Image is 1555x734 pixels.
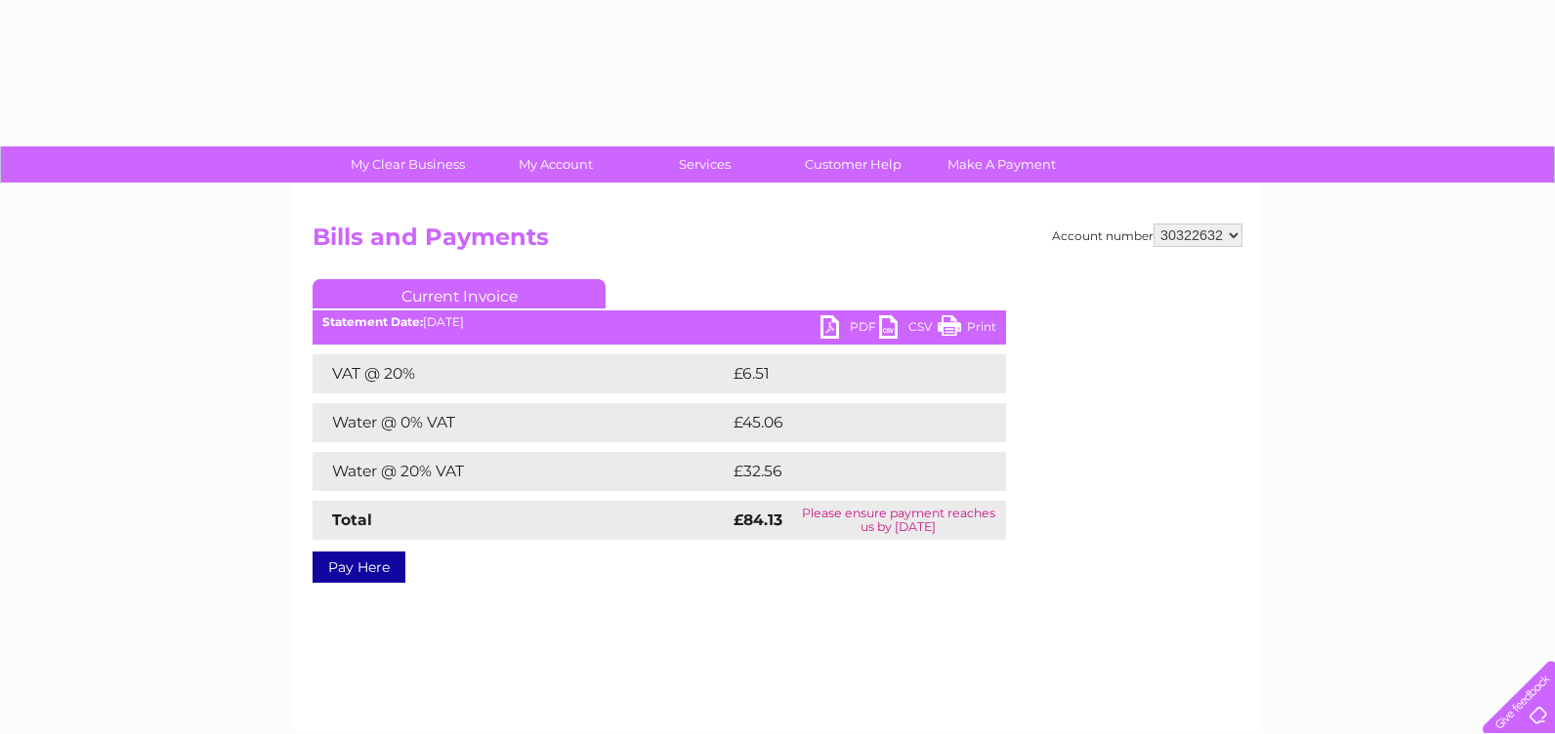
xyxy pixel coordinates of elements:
a: PDF [820,315,879,344]
div: Account number [1052,224,1242,247]
td: Please ensure payment reaches us by [DATE] [791,501,1006,540]
a: Current Invoice [313,279,606,308]
a: Pay Here [313,551,405,583]
td: Water @ 0% VAT [313,403,729,442]
strong: £84.13 [734,510,782,529]
td: £45.06 [729,403,967,442]
td: VAT @ 20% [313,354,729,393]
h2: Bills and Payments [313,224,1242,261]
a: Make A Payment [921,146,1082,183]
div: [DATE] [313,315,1006,329]
b: Statement Date: [322,314,423,329]
a: Print [938,315,996,344]
strong: Total [332,510,372,529]
a: CSV [879,315,938,344]
td: £6.51 [729,354,957,393]
a: My Account [476,146,637,183]
td: Water @ 20% VAT [313,452,729,491]
a: Customer Help [773,146,934,183]
a: My Clear Business [327,146,488,183]
td: £32.56 [729,452,966,491]
a: Services [624,146,785,183]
